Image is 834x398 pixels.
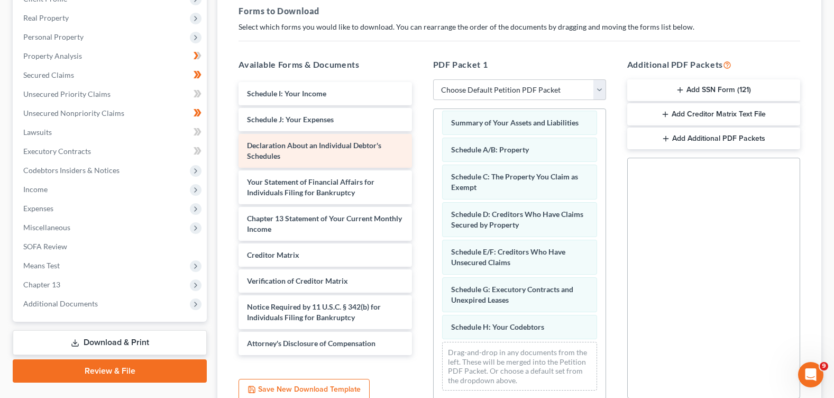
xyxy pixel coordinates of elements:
span: Schedule I: Your Income [247,89,326,98]
span: Creditor Matrix [247,250,299,259]
a: Review & File [13,359,207,383]
button: Add SSN Form (121) [627,79,800,102]
a: Download & Print [13,330,207,355]
span: Schedule H: Your Codebtors [451,322,544,331]
span: Notice Required by 11 U.S.C. § 342(b) for Individuals Filing for Bankruptcy [247,302,381,322]
span: Unsecured Nonpriority Claims [23,108,124,117]
span: Chapter 13 Statement of Your Current Monthly Income [247,214,402,233]
p: Select which forms you would like to download. You can rearrange the order of the documents by dr... [239,22,800,32]
span: Property Analysis [23,51,82,60]
iframe: Intercom live chat [798,362,823,387]
h5: Forms to Download [239,5,800,17]
span: Income [23,185,48,194]
span: Summary of Your Assets and Liabilities [451,118,579,127]
span: Secured Claims [23,70,74,79]
div: Drag-and-drop in any documents from the left. These will be merged into the Petition PDF Packet. ... [442,342,597,391]
span: Executory Contracts [23,147,91,156]
a: SOFA Review [15,237,207,256]
span: Schedule A/B: Property [451,145,529,154]
span: Additional Documents [23,299,98,308]
button: Add Additional PDF Packets [627,128,800,150]
a: Property Analysis [15,47,207,66]
a: Unsecured Priority Claims [15,85,207,104]
h5: Available Forms & Documents [239,58,411,71]
span: Codebtors Insiders & Notices [23,166,120,175]
span: Schedule D: Creditors Who Have Claims Secured by Property [451,210,583,229]
span: Schedule C: The Property You Claim as Exempt [451,172,578,192]
span: Your Statement of Financial Affairs for Individuals Filing for Bankruptcy [247,177,374,197]
a: Unsecured Nonpriority Claims [15,104,207,123]
span: Real Property [23,13,69,22]
span: Chapter 13 [23,280,60,289]
a: Secured Claims [15,66,207,85]
h5: PDF Packet 1 [433,58,606,71]
span: Unsecured Priority Claims [23,89,111,98]
span: 9 [820,362,828,370]
span: Attorney's Disclosure of Compensation [247,339,375,348]
span: Lawsuits [23,128,52,137]
span: Schedule E/F: Creditors Who Have Unsecured Claims [451,247,565,267]
span: Schedule G: Executory Contracts and Unexpired Leases [451,285,573,304]
span: Expenses [23,204,53,213]
a: Executory Contracts [15,142,207,161]
span: Verification of Creditor Matrix [247,276,348,285]
span: Personal Property [23,32,84,41]
span: Declaration About an Individual Debtor's Schedules [247,141,381,160]
span: Means Test [23,261,60,270]
a: Lawsuits [15,123,207,142]
span: SOFA Review [23,242,67,251]
span: Schedule J: Your Expenses [247,115,334,124]
button: Add Creditor Matrix Text File [627,103,800,125]
h5: Additional PDF Packets [627,58,800,71]
span: Miscellaneous [23,223,70,232]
